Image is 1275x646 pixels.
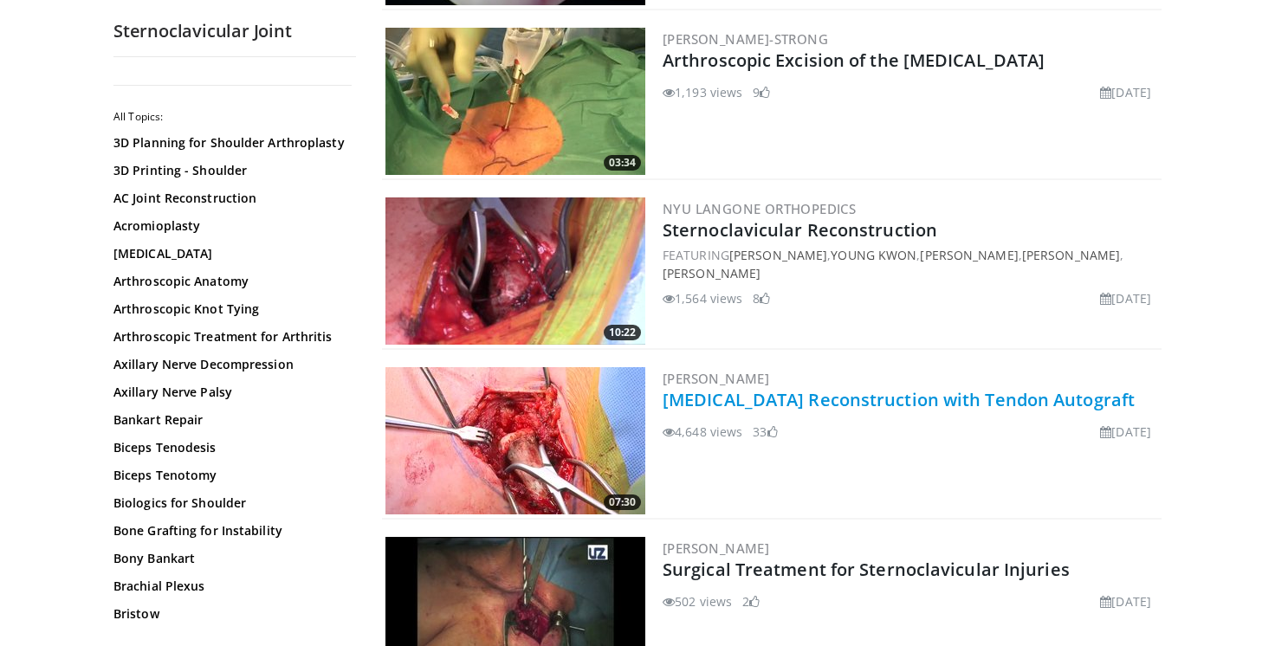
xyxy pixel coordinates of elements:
a: Bristow [113,605,347,623]
a: AC Joint Reconstruction [113,190,347,207]
a: Bone Grafting for Instability [113,522,347,539]
a: [MEDICAL_DATA] Reconstruction with Tendon Autograft [663,388,1135,411]
a: 3D Planning for Shoulder Arthroplasty [113,134,347,152]
li: 1,564 views [663,289,742,307]
li: 33 [753,423,777,441]
li: 502 views [663,592,732,610]
li: 4,648 views [663,423,742,441]
a: [PERSON_NAME] [663,265,760,281]
li: [DATE] [1100,423,1151,441]
div: FEATURING , , , , [663,246,1158,282]
li: [DATE] [1100,83,1151,101]
li: 1,193 views [663,83,742,101]
span: 03:34 [604,155,641,171]
a: Young Kwon [831,247,916,263]
img: 5c0a424e-626c-46a1-a7da-0f6aa9e48a59.300x170_q85_crop-smart_upscale.jpg [385,28,645,175]
a: Axillary Nerve Decompression [113,356,347,373]
a: Bony Bankart [113,550,347,567]
li: [DATE] [1100,289,1151,307]
a: Biceps Tenodesis [113,439,347,456]
a: Biceps Tenotomy [113,467,347,484]
a: Arthroscopic Knot Tying [113,300,347,318]
a: Sternoclavicular Reconstruction [663,218,937,242]
a: Surgical Treatment for Sternoclavicular Injuries [663,558,1070,581]
span: 07:30 [604,494,641,510]
a: Bankart Repair [113,411,347,429]
a: [PERSON_NAME] [663,539,769,557]
li: 2 [742,592,760,610]
a: [PERSON_NAME] [1022,247,1120,263]
a: Biologics for Shoulder [113,494,347,512]
a: 10:22 [385,197,645,345]
img: 740ad288-002e-42e6-93bc-828f782ece12.300x170_q85_crop-smart_upscale.jpg [385,367,645,514]
a: [PERSON_NAME]-Strong [663,30,828,48]
span: 10:22 [604,325,641,340]
h2: Sternoclavicular Joint [113,20,356,42]
a: Acromioplasty [113,217,347,235]
a: Arthroscopic Anatomy [113,273,347,290]
a: [PERSON_NAME] [729,247,827,263]
a: Arthroscopic Excision of the [MEDICAL_DATA] [663,48,1045,72]
a: [PERSON_NAME] [663,370,769,387]
a: 07:30 [385,367,645,514]
h2: All Topics: [113,110,352,124]
a: NYU Langone Orthopedics [663,200,856,217]
a: [MEDICAL_DATA] [113,245,347,262]
li: 9 [753,83,770,101]
a: 03:34 [385,28,645,175]
a: [PERSON_NAME] [920,247,1018,263]
a: Arthroscopic Treatment for Arthritis [113,328,347,346]
a: 3D Printing - Shoulder [113,162,347,179]
li: 8 [753,289,770,307]
li: [DATE] [1100,592,1151,610]
a: Axillary Nerve Palsy [113,384,347,401]
img: a4dff96f-44b7-4aab-b993-9faf61891b3b.300x170_q85_crop-smart_upscale.jpg [385,197,645,345]
a: Brachial Plexus [113,578,347,595]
